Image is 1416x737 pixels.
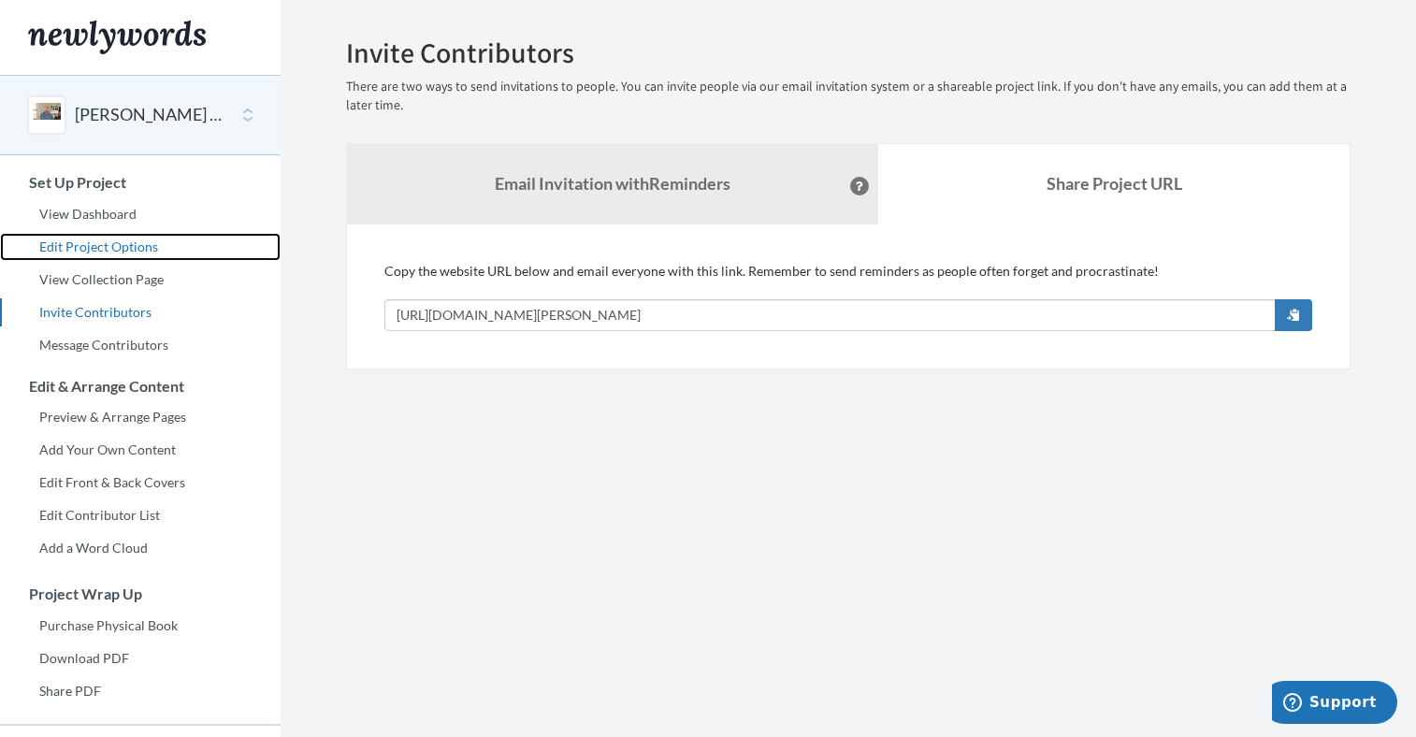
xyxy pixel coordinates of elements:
strong: Email Invitation with Reminders [495,173,730,194]
div: Copy the website URL below and email everyone with this link. Remember to send reminders as peopl... [384,262,1312,331]
img: Newlywords logo [28,21,206,54]
button: [PERSON_NAME] Retirement - A Celebration of Accomplishments and Friendships [75,103,226,127]
h3: Edit & Arrange Content [1,378,281,395]
h3: Project Wrap Up [1,585,281,602]
p: There are two ways to send invitations to people. You can invite people via our email invitation ... [346,78,1351,115]
h2: Invite Contributors [346,37,1351,68]
b: Share Project URL [1047,173,1182,194]
iframe: Opens a widget where you can chat to one of our agents [1272,681,1397,728]
h3: Set Up Project [1,174,281,191]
